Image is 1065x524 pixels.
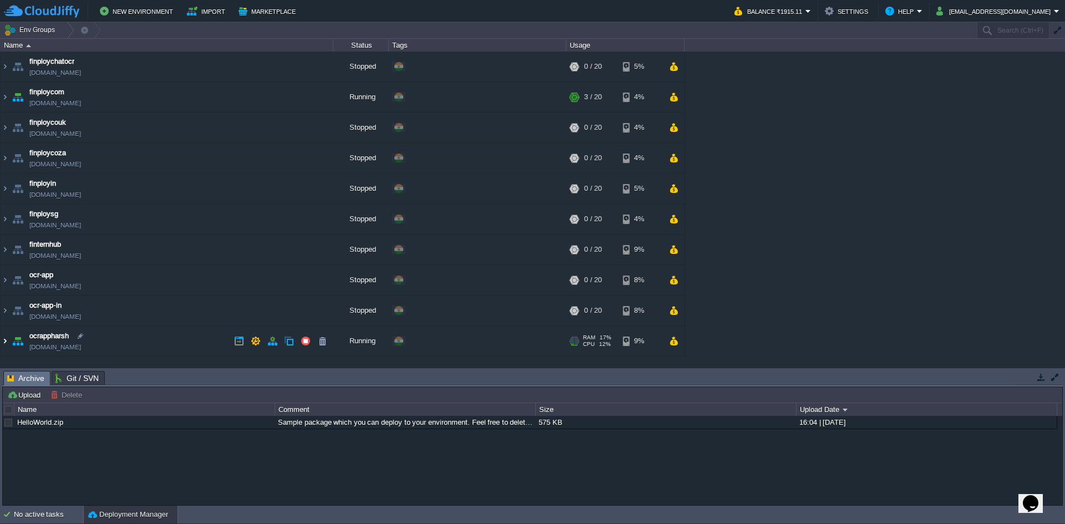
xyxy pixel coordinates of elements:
[333,265,389,295] div: Stopped
[1,113,9,143] img: AMDAwAAAACH5BAEAAAAALAAAAAABAAEAAAICRAEAOw==
[29,56,74,67] a: finploychatocr
[29,311,81,322] a: [DOMAIN_NAME]
[797,416,1056,429] div: 16:04 | [DATE]
[29,98,81,109] a: [DOMAIN_NAME]
[1,296,9,325] img: AMDAwAAAACH5BAEAAAAALAAAAAABAAEAAAICRAEAOw==
[10,143,26,173] img: AMDAwAAAACH5BAEAAAAALAAAAAABAAEAAAICRAEAOw==
[29,159,81,170] a: [DOMAIN_NAME]
[10,235,26,264] img: AMDAwAAAACH5BAEAAAAALAAAAAABAAEAAAICRAEAOw==
[885,4,917,18] button: Help
[584,265,602,295] div: 0 / 20
[583,341,595,348] span: CPU
[26,44,31,47] img: AMDAwAAAACH5BAEAAAAALAAAAAABAAEAAAICRAEAOw==
[584,204,602,234] div: 0 / 20
[276,403,535,416] div: Comment
[29,300,62,311] a: ocr-app-in
[1,235,9,264] img: AMDAwAAAACH5BAEAAAAALAAAAAABAAEAAAICRAEAOw==
[10,174,26,204] img: AMDAwAAAACH5BAEAAAAALAAAAAABAAEAAAICRAEAOw==
[623,174,659,204] div: 5%
[15,403,275,416] div: Name
[1,52,9,82] img: AMDAwAAAACH5BAEAAAAALAAAAAABAAEAAAICRAEAOw==
[734,4,805,18] button: Balance ₹1915.11
[584,82,602,112] div: 3 / 20
[10,265,26,295] img: AMDAwAAAACH5BAEAAAAALAAAAAABAAEAAAICRAEAOw==
[623,265,659,295] div: 8%
[50,390,85,400] button: Delete
[333,204,389,234] div: Stopped
[4,4,79,18] img: CloudJiffy
[584,113,602,143] div: 0 / 20
[333,174,389,204] div: Stopped
[29,239,61,250] a: finternhub
[333,326,389,356] div: Running
[187,4,229,18] button: Import
[29,189,81,200] a: [DOMAIN_NAME]
[10,296,26,325] img: AMDAwAAAACH5BAEAAAAALAAAAAABAAEAAAICRAEAOw==
[536,403,796,416] div: Size
[29,147,66,159] a: finploycoza
[29,269,53,281] span: ocr-app
[29,128,81,139] a: [DOMAIN_NAME]
[1,82,9,112] img: AMDAwAAAACH5BAEAAAAALAAAAAABAAEAAAICRAEAOw==
[29,117,66,128] a: finploycouk
[825,4,871,18] button: Settings
[1,39,333,52] div: Name
[55,372,99,385] span: Git / SVN
[29,178,56,189] a: finployin
[623,296,659,325] div: 8%
[536,416,795,429] div: 575 KB
[1,265,9,295] img: AMDAwAAAACH5BAEAAAAALAAAAAABAAEAAAICRAEAOw==
[29,330,69,342] a: ocrappharsh
[7,372,44,385] span: Archive
[584,52,602,82] div: 0 / 20
[936,4,1054,18] button: [EMAIL_ADDRESS][DOMAIN_NAME]
[10,82,26,112] img: AMDAwAAAACH5BAEAAAAALAAAAAABAAEAAAICRAEAOw==
[1,143,9,173] img: AMDAwAAAACH5BAEAAAAALAAAAAABAAEAAAICRAEAOw==
[1018,480,1054,513] iframe: chat widget
[29,220,81,231] a: [DOMAIN_NAME]
[1,204,9,234] img: AMDAwAAAACH5BAEAAAAALAAAAAABAAEAAAICRAEAOw==
[29,250,81,261] a: [DOMAIN_NAME]
[10,52,26,82] img: AMDAwAAAACH5BAEAAAAALAAAAAABAAEAAAICRAEAOw==
[14,506,83,523] div: No active tasks
[10,326,26,356] img: AMDAwAAAACH5BAEAAAAALAAAAAABAAEAAAICRAEAOw==
[29,67,81,78] a: [DOMAIN_NAME]
[29,342,81,353] a: [DOMAIN_NAME]
[275,416,535,429] div: Sample package which you can deploy to your environment. Feel free to delete and upload a package...
[333,296,389,325] div: Stopped
[1,326,9,356] img: AMDAwAAAACH5BAEAAAAALAAAAAABAAEAAAICRAEAOw==
[29,281,81,292] a: [DOMAIN_NAME]
[333,82,389,112] div: Running
[29,87,64,98] a: finploycom
[333,235,389,264] div: Stopped
[10,204,26,234] img: AMDAwAAAACH5BAEAAAAALAAAAAABAAEAAAICRAEAOw==
[583,334,595,341] span: RAM
[567,39,684,52] div: Usage
[623,52,659,82] div: 5%
[623,82,659,112] div: 4%
[7,390,44,400] button: Upload
[333,113,389,143] div: Stopped
[389,39,566,52] div: Tags
[88,509,168,520] button: Deployment Manager
[623,235,659,264] div: 9%
[623,326,659,356] div: 9%
[334,39,388,52] div: Status
[584,235,602,264] div: 0 / 20
[623,143,659,173] div: 4%
[4,22,59,38] button: Env Groups
[797,403,1057,416] div: Upload Date
[623,204,659,234] div: 4%
[584,143,602,173] div: 0 / 20
[600,334,611,341] span: 17%
[29,208,58,220] a: finploysg
[623,113,659,143] div: 4%
[333,52,389,82] div: Stopped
